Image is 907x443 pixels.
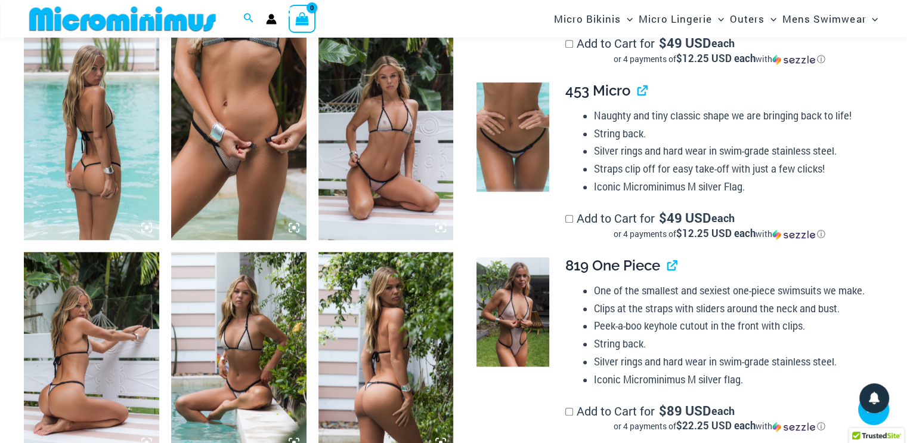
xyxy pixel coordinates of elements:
li: Iconic Microminimus M silver flag. [594,371,874,389]
a: Micro BikinisMenu ToggleMenu Toggle [551,4,636,34]
span: each [711,405,735,417]
div: or 4 payments of with [565,420,874,432]
span: Micro Bikinis [554,4,621,34]
span: 453 Micro [565,82,630,99]
a: Mens SwimwearMenu ToggleMenu Toggle [779,4,881,34]
img: Sezzle [772,229,815,240]
a: Account icon link [266,14,277,24]
a: Search icon link [243,11,254,27]
li: One of the smallest and sexiest one-piece swimsuits we make. [594,282,874,300]
span: Menu Toggle [764,4,776,34]
a: OutersMenu ToggleMenu Toggle [727,4,779,34]
span: Outers [730,4,764,34]
li: Naughty and tiny classic shape we are bringing back to life! [594,107,874,125]
img: Sezzle [772,54,815,65]
input: Add to Cart for$49 USD eachor 4 payments of$12.25 USD eachwithSezzle Click to learn more about Se... [565,40,573,48]
input: Add to Cart for$49 USD eachor 4 payments of$12.25 USD eachwithSezzle Click to learn more about Se... [565,215,573,223]
img: Trade Winds Ivory/Ink 819 One Piece [476,257,549,367]
span: 49 USD [658,37,710,49]
span: 49 USD [658,212,710,224]
span: $ [658,34,666,51]
div: or 4 payments of$12.25 USD eachwithSezzle Click to learn more about Sezzle [565,53,874,65]
span: Micro Lingerie [639,4,712,34]
li: String back. [594,125,874,143]
span: Menu Toggle [712,4,724,34]
li: String back. [594,335,874,353]
li: Straps clip off for easy take-off with just a few clicks! [594,160,874,178]
img: Trade Winds Ivory/Ink 317 Top 469 Thong [318,36,454,239]
li: Clips at the straps with sliders around the neck and bust. [594,300,874,318]
span: Mens Swimwear [782,4,866,34]
li: Silver rings and hard wear in swim-grade stainless steel. [594,142,874,160]
div: or 4 payments of with [565,228,874,240]
label: Add to Cart for [565,210,874,240]
li: Iconic Microminimus M silver Flag. [594,178,874,196]
img: Sezzle [772,422,815,432]
a: View Shopping Cart, empty [289,5,316,32]
img: Trade Winds Ivory/Ink 469 Thong [171,36,307,239]
span: 89 USD [658,405,710,417]
img: Trade Winds IvoryInk 453 Micro 02 [476,82,549,192]
input: Add to Cart for$89 USD eachor 4 payments of$22.25 USD eachwithSezzle Click to learn more about Se... [565,408,573,416]
span: $12.25 USD each [676,51,756,65]
span: Menu Toggle [621,4,633,34]
div: or 4 payments of$22.25 USD eachwithSezzle Click to learn more about Sezzle [565,420,874,432]
span: 819 One Piece [565,257,660,274]
li: Peek-a-boo keyhole cutout in the front with clips. [594,317,874,335]
li: Silver rings and hard wear in swim-grade stainless steel. [594,353,874,371]
label: Add to Cart for [565,403,874,433]
div: or 4 payments of$12.25 USD eachwithSezzle Click to learn more about Sezzle [565,228,874,240]
img: Trade Winds Ivory/Ink 317 Top 453 Micro [24,36,159,239]
span: $12.25 USD each [676,226,756,240]
span: each [711,37,735,49]
span: $ [658,209,666,226]
img: MM SHOP LOGO FLAT [24,5,221,32]
span: Menu Toggle [866,4,878,34]
a: Micro LingerieMenu ToggleMenu Toggle [636,4,727,34]
span: each [711,212,735,224]
span: $22.25 USD each [676,419,756,432]
div: or 4 payments of with [565,53,874,65]
label: Add to Cart for [565,35,874,65]
span: $ [658,402,666,419]
nav: Site Navigation [549,2,883,36]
